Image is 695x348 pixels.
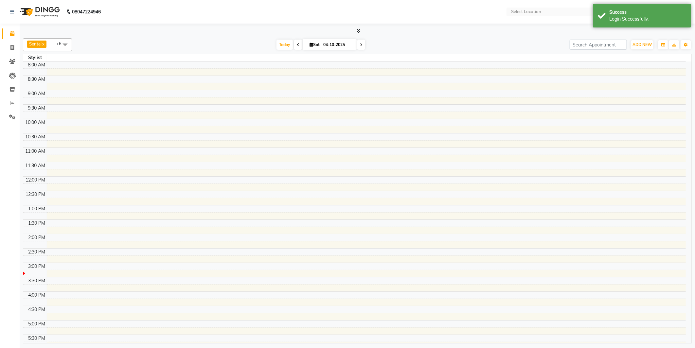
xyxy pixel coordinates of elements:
div: 4:00 PM [27,292,47,299]
img: logo [17,3,62,21]
input: 2025-10-04 [321,40,354,50]
div: 10:00 AM [24,119,47,126]
div: 12:00 PM [25,177,47,183]
div: 11:30 AM [24,162,47,169]
div: 4:30 PM [27,306,47,313]
div: 2:30 PM [27,249,47,255]
div: Login Successfully. [609,16,686,23]
span: +6 [56,41,66,46]
div: 2:00 PM [27,234,47,241]
div: 10:30 AM [24,133,47,140]
span: Today [276,40,293,50]
div: Success [609,9,686,16]
b: 08047224946 [72,3,101,21]
div: 11:00 AM [24,148,47,155]
a: x [42,41,45,46]
div: 3:00 PM [27,263,47,270]
div: 8:30 AM [27,76,47,83]
div: Stylist [23,54,47,61]
input: Search Appointment [570,40,627,50]
div: 5:00 PM [27,321,47,327]
div: 5:30 PM [27,335,47,342]
button: ADD NEW [631,40,653,49]
span: ADD NEW [633,42,652,47]
div: 3:30 PM [27,277,47,284]
div: 9:00 AM [27,90,47,97]
div: 12:30 PM [25,191,47,198]
span: Sentei [29,41,42,46]
div: 1:00 PM [27,205,47,212]
div: 1:30 PM [27,220,47,227]
div: 9:30 AM [27,105,47,112]
div: 8:00 AM [27,61,47,68]
div: Select Location [511,9,541,15]
span: Sat [308,42,321,47]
